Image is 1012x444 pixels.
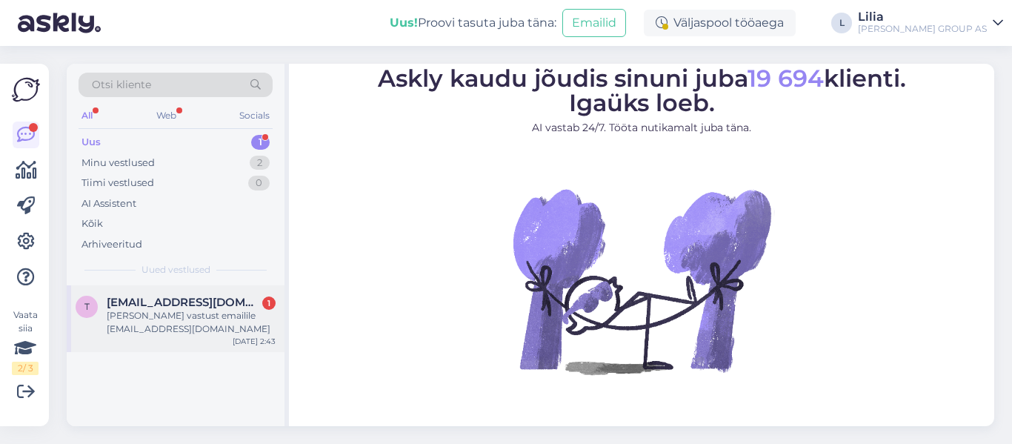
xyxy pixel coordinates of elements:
[81,216,103,231] div: Kõik
[81,156,155,170] div: Minu vestlused
[12,362,39,375] div: 2 / 3
[378,120,906,136] p: AI vastab 24/7. Tööta nutikamalt juba täna.
[378,64,906,117] span: Askly kaudu jõudis sinuni juba klienti. Igaüks loeb.
[390,14,556,32] div: Proovi tasuta juba täna:
[644,10,796,36] div: Väljaspool tööaega
[251,135,270,150] div: 1
[858,11,1003,35] a: Lilia[PERSON_NAME] GROUP AS
[79,106,96,125] div: All
[142,263,210,276] span: Uued vestlused
[831,13,852,33] div: L
[562,9,626,37] button: Emailid
[153,106,179,125] div: Web
[248,176,270,190] div: 0
[81,196,136,211] div: AI Assistent
[262,296,276,310] div: 1
[390,16,418,30] b: Uus!
[236,106,273,125] div: Socials
[233,336,276,347] div: [DATE] 2:43
[12,76,40,104] img: Askly Logo
[107,309,276,336] div: [PERSON_NAME] vastust emailile [EMAIL_ADDRESS][DOMAIN_NAME]
[250,156,270,170] div: 2
[858,11,987,23] div: Lilia
[81,135,101,150] div: Uus
[858,23,987,35] div: [PERSON_NAME] GROUP AS
[107,296,261,309] span: toomasmoks@gmail.com
[92,77,151,93] span: Otsi kliente
[748,64,824,93] span: 19 694
[81,176,154,190] div: Tiimi vestlused
[508,148,775,414] img: No Chat active
[81,237,142,252] div: Arhiveeritud
[84,301,90,312] span: t
[12,308,39,375] div: Vaata siia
